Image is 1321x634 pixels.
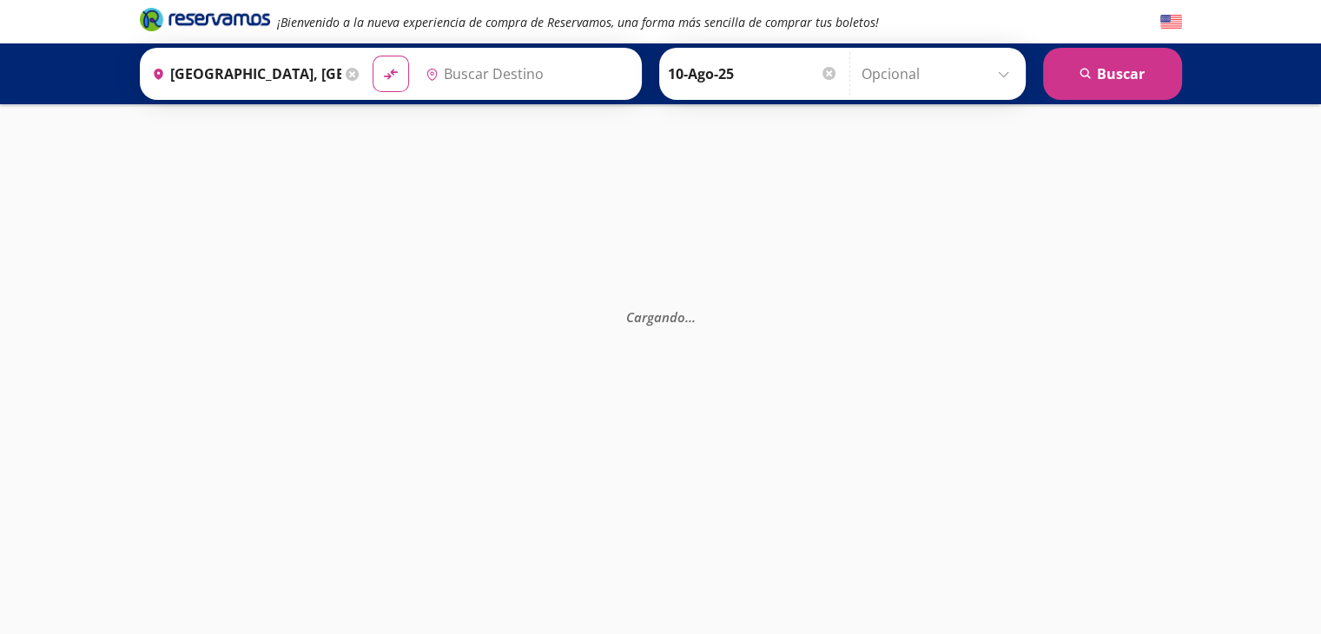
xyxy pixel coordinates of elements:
button: Buscar [1043,48,1182,100]
i: Brand Logo [140,6,270,32]
input: Buscar Origen [145,52,341,96]
span: . [688,308,691,326]
span: . [691,308,695,326]
a: Brand Logo [140,6,270,37]
em: ¡Bienvenido a la nueva experiencia de compra de Reservamos, una forma más sencilla de comprar tus... [277,14,879,30]
input: Opcional [862,52,1017,96]
input: Elegir Fecha [668,52,838,96]
span: . [684,308,688,326]
button: English [1160,11,1182,33]
em: Cargando [625,308,695,326]
input: Buscar Destino [419,52,632,96]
